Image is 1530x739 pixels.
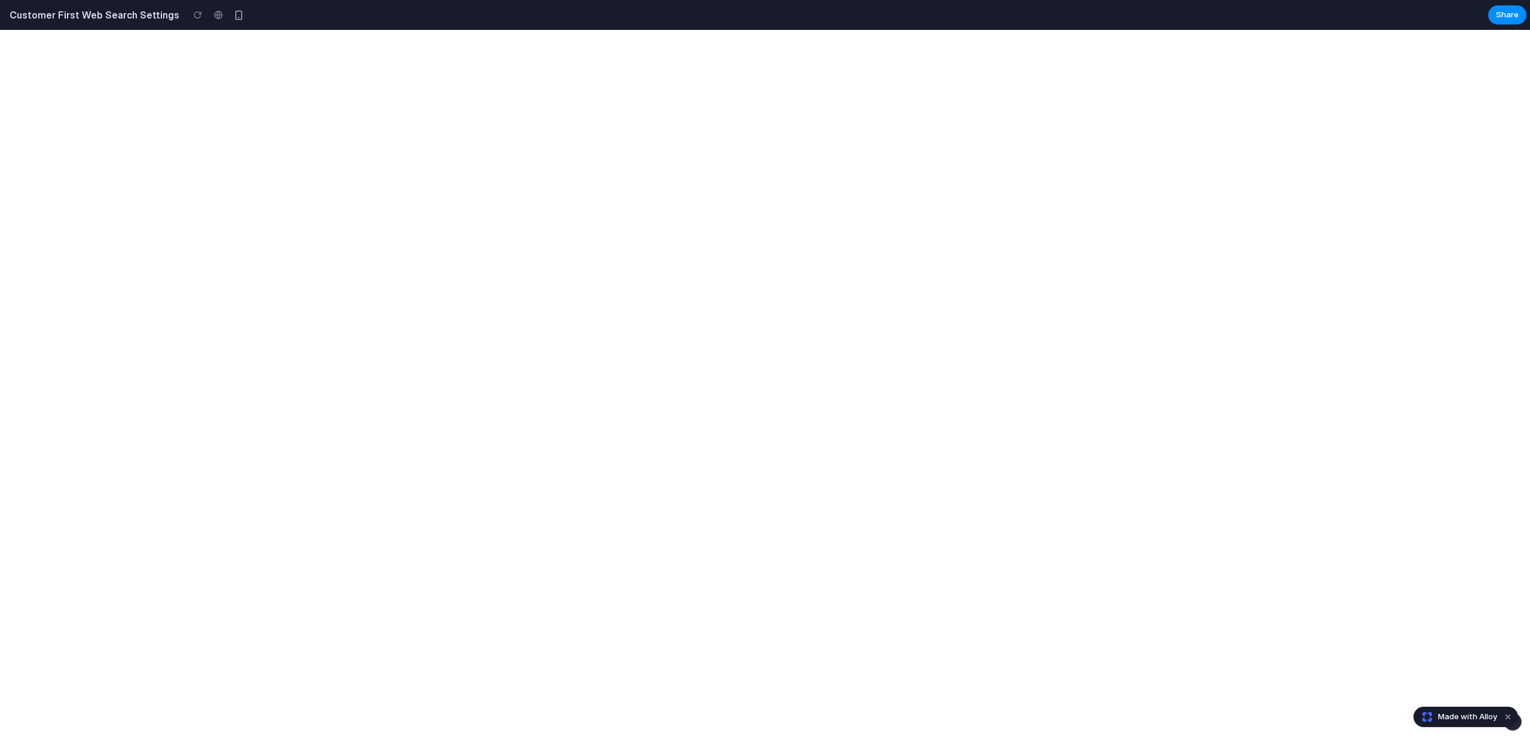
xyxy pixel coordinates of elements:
span: Share [1496,9,1519,21]
button: Share [1488,5,1526,24]
span: Made with Alloy [1438,711,1497,723]
button: Dismiss watermark [1501,710,1515,724]
h2: Customer First Web Search Settings [5,8,179,22]
a: Made with Alloy [1414,711,1498,723]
